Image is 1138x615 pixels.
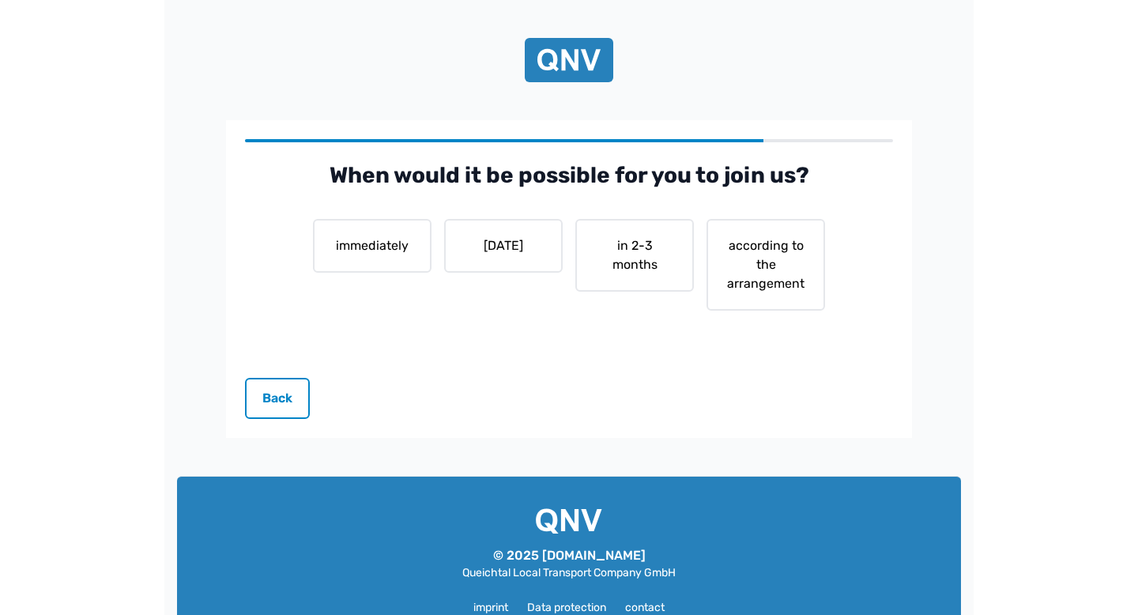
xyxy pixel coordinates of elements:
button: Back [245,378,310,419]
font: Queichtal Local Transport Company GmbH [462,566,676,579]
font: Back [262,391,292,406]
font: © 2025 [DOMAIN_NAME] [493,548,646,563]
img: QNV Logo [537,44,601,76]
font: immediately [336,238,409,253]
font: in 2-3 months [612,238,658,272]
font: imprint [473,601,508,614]
img: QNV Logo [536,508,602,534]
font: Data protection [527,601,606,614]
font: contact [625,601,665,614]
font: When would it be possible for you to join us? [330,162,809,188]
font: according to the arrangement [727,238,805,291]
font: [DATE] [484,238,523,253]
